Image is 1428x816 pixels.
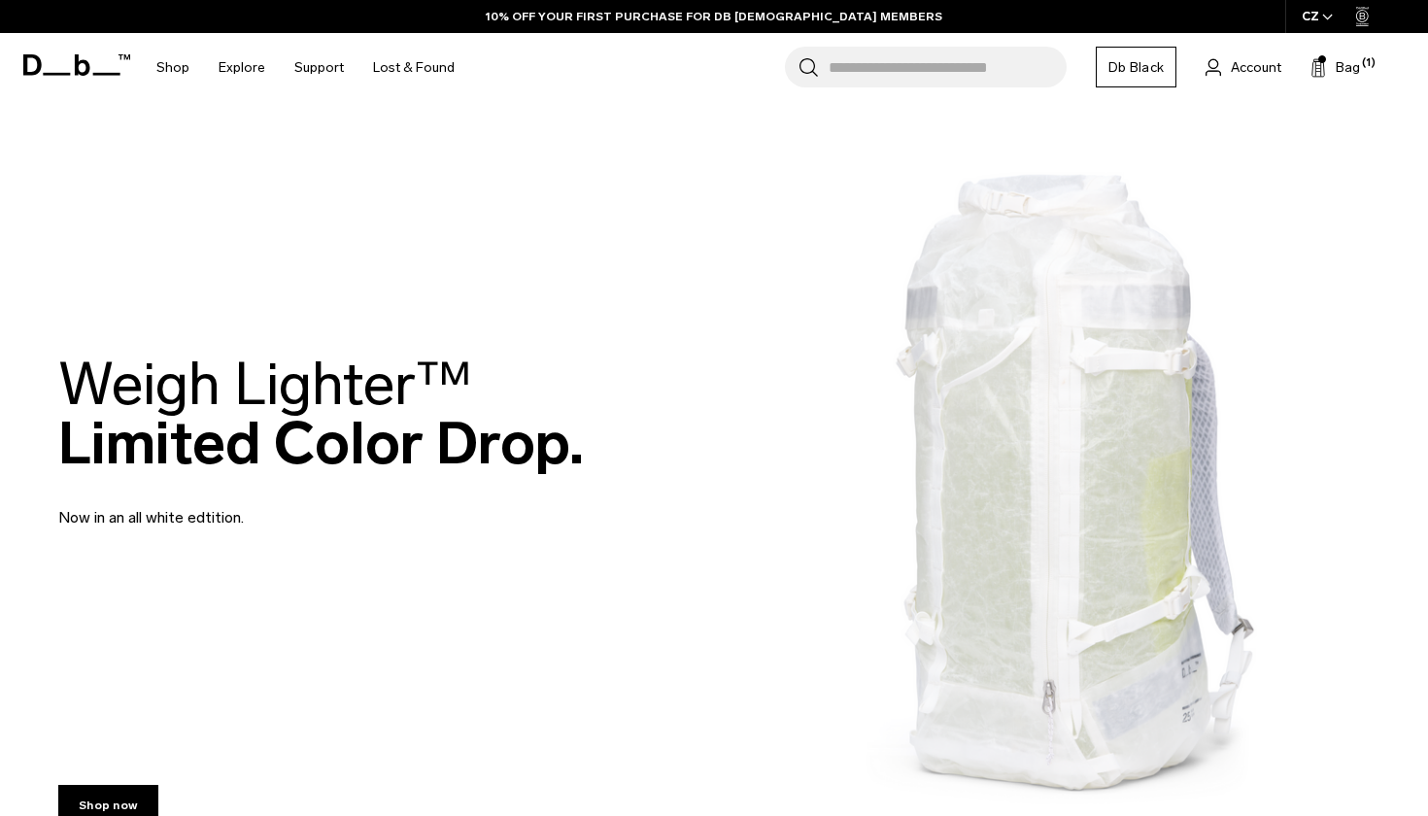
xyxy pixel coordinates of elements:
[1336,57,1360,78] span: Bag
[1231,57,1281,78] span: Account
[294,33,344,102] a: Support
[1362,55,1376,72] span: (1)
[58,349,472,420] span: Weigh Lighter™
[58,355,584,473] h2: Limited Color Drop.
[486,8,942,25] a: 10% OFF YOUR FIRST PURCHASE FOR DB [DEMOGRAPHIC_DATA] MEMBERS
[142,33,469,102] nav: Main Navigation
[1206,55,1281,79] a: Account
[1310,55,1360,79] button: Bag (1)
[219,33,265,102] a: Explore
[373,33,455,102] a: Lost & Found
[1096,47,1176,87] a: Db Black
[58,483,525,529] p: Now in an all white edtition.
[156,33,189,102] a: Shop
